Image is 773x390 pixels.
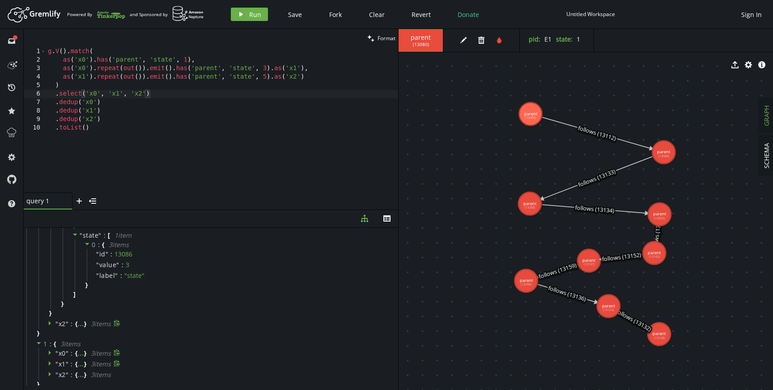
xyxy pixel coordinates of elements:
span: " [66,370,69,379]
div: 7 [24,98,46,107]
span: : [71,320,73,328]
span: " state " [124,271,144,280]
button: Run [231,8,268,21]
span: " [66,349,69,357]
span: } [48,309,51,317]
span: { [75,360,77,368]
span: " [96,250,99,258]
span: ] [72,290,76,298]
span: 3 item s [109,240,129,249]
tspan: (13147) [584,262,595,266]
span: E1 [544,35,552,43]
span: query 1 [26,197,62,205]
img: AWS Neptune [172,6,204,21]
div: 6 [24,90,46,98]
span: SCHEMA [762,143,771,168]
span: : [50,340,52,348]
span: " [55,319,59,328]
tspan: parent [582,257,596,263]
span: " [96,271,99,280]
span: x1 [59,360,66,368]
span: " [55,360,59,368]
button: Clear [362,8,391,21]
span: 3 item s [91,319,111,328]
span: Save [288,10,302,19]
div: 3 [24,64,46,73]
div: 1 [24,47,46,56]
button: Save [281,8,309,21]
span: { [75,371,77,379]
tspan: parent [520,277,533,283]
tspan: parent [524,111,538,117]
div: 9 [24,115,46,124]
span: x2 [59,370,66,379]
button: Donate [451,8,486,21]
tspan: (13092) [654,216,665,220]
tspan: parent [648,250,661,256]
span: " [55,349,59,357]
tspan: (13143) [649,254,660,259]
span: parent [408,34,434,42]
span: Format [378,34,395,42]
span: { [75,320,77,328]
span: x2 [59,319,66,328]
div: ... [77,350,84,355]
span: " [116,260,119,269]
div: and Sponsored by [130,6,204,23]
span: } [36,329,39,337]
div: 5 [24,81,46,90]
span: Fork [329,10,342,19]
div: ... [77,372,84,376]
span: : [71,349,73,357]
span: label [99,272,115,280]
tspan: parent [523,201,537,206]
div: Powered By [67,7,125,22]
span: GRAPH [762,105,771,126]
span: : [71,371,73,379]
span: : [98,241,100,249]
span: 1 [43,340,47,348]
tspan: (13123) [603,307,614,312]
tspan: parent [653,331,666,336]
span: 1 [577,35,580,43]
span: 3 item s [91,349,111,357]
span: } [84,281,88,289]
tspan: parent [657,149,671,155]
span: : [110,250,112,258]
div: ... [77,361,84,365]
div: 2 [24,56,46,64]
span: x0 [59,349,66,357]
span: { [54,340,56,348]
button: Format [365,29,398,47]
tspan: (13128) [654,335,665,340]
span: " [106,250,109,258]
tspan: (13088) [524,205,535,210]
span: Revert [412,10,431,19]
button: Fork [322,8,349,21]
span: } [36,380,39,388]
span: { [75,349,77,357]
span: state [83,231,99,239]
span: Donate [458,10,479,19]
tspan: parent [602,303,616,309]
div: 3 [126,261,129,269]
span: [ [108,231,110,239]
span: 3 item s [91,360,111,368]
span: " [115,271,118,280]
button: Revert [405,8,437,21]
span: 3 item s [91,370,111,379]
label: state : [556,35,573,43]
tspan: (13080) [525,115,536,120]
div: ... [77,321,84,325]
span: : [71,360,73,368]
span: " [66,360,69,368]
span: " [66,319,69,328]
span: } [60,300,64,308]
tspan: (13096) [521,282,531,286]
span: } [84,371,86,379]
span: 1 item [115,231,132,239]
span: : [122,261,123,269]
span: : [104,231,106,239]
span: " [96,260,99,269]
span: ( 13080 ) [413,42,429,47]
